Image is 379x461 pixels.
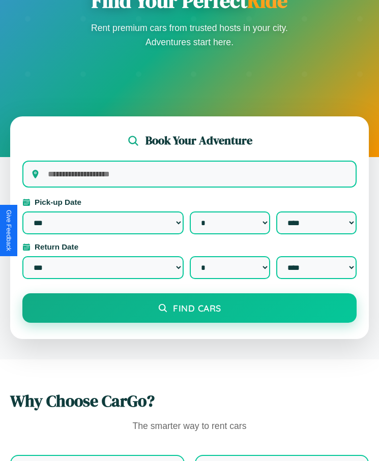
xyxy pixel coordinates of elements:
div: Give Feedback [5,210,12,251]
h2: Why Choose CarGo? [10,390,369,412]
p: The smarter way to rent cars [10,418,369,435]
button: Find Cars [22,293,357,323]
h2: Book Your Adventure [145,133,252,148]
p: Rent premium cars from trusted hosts in your city. Adventures start here. [88,21,291,49]
label: Pick-up Date [22,198,357,206]
label: Return Date [22,242,357,251]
